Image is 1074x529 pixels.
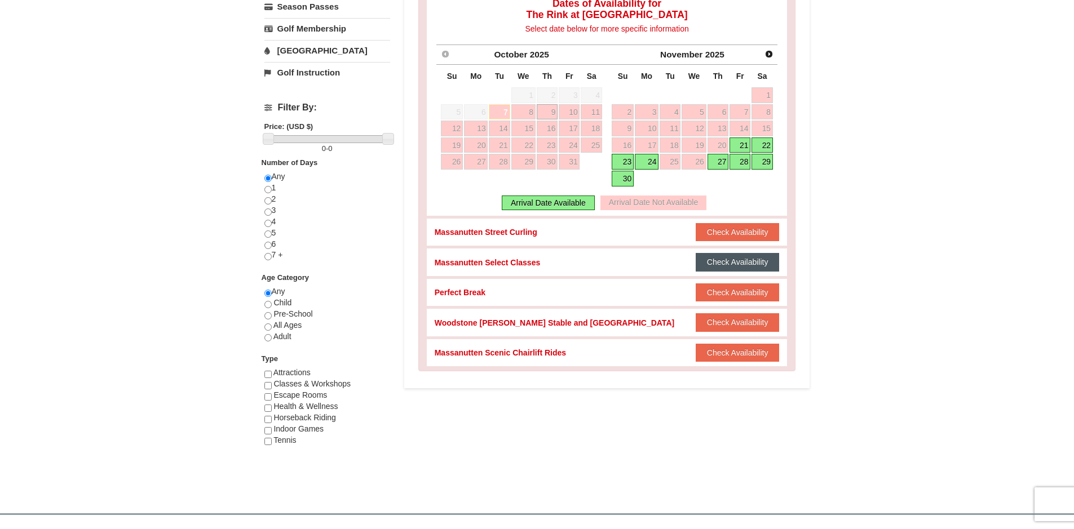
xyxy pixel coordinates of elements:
[537,121,558,136] a: 16
[618,72,628,81] span: Sunday
[612,104,634,120] a: 2
[441,154,463,170] a: 26
[730,121,750,136] a: 14
[730,104,750,120] a: 7
[682,154,706,170] a: 26
[489,137,510,153] a: 21
[708,137,729,153] a: 20
[696,223,780,241] button: Check Availability
[441,50,450,59] span: Prev
[264,122,313,131] strong: Price: (USD $)
[660,154,680,170] a: 25
[262,158,318,167] strong: Number of Days
[660,104,680,120] a: 4
[273,309,312,318] span: Pre-School
[752,87,773,103] a: 1
[511,87,536,103] span: 1
[518,72,529,81] span: Wednesday
[559,154,580,170] a: 31
[435,317,674,328] div: Woodstone [PERSON_NAME] Stable and [GEOGRAPHIC_DATA]
[761,46,777,62] a: Next
[435,226,537,238] div: Massanutten Street Curling
[264,40,390,61] a: [GEOGRAPHIC_DATA]
[635,121,658,136] a: 10
[264,171,390,272] div: Any 1 2 3 4 5 6 7 +
[537,104,558,120] a: 9
[612,171,634,186] a: 30
[612,154,634,170] a: 23
[273,298,291,307] span: Child
[559,121,580,136] a: 17
[612,137,634,153] a: 16
[612,121,634,136] a: 9
[660,137,680,153] a: 18
[559,87,580,103] span: 3
[537,154,558,170] a: 30
[435,287,485,298] div: Perfect Break
[660,121,680,136] a: 11
[696,313,780,331] button: Check Availability
[587,72,596,81] span: Saturday
[696,283,780,301] button: Check Availability
[758,72,767,81] span: Saturday
[537,137,558,153] a: 23
[264,18,390,39] a: Golf Membership
[705,50,724,59] span: 2025
[262,273,310,282] strong: Age Category
[537,87,558,103] span: 2
[262,354,278,363] strong: Type
[511,121,536,136] a: 15
[581,104,602,120] a: 11
[713,72,723,81] span: Thursday
[708,121,729,136] a: 13
[730,154,750,170] a: 28
[470,72,481,81] span: Monday
[708,104,729,120] a: 6
[682,104,706,120] a: 5
[708,154,729,170] a: 27
[264,143,390,154] label: -
[559,104,580,120] a: 10
[600,195,706,210] div: Arrival Date Not Available
[736,72,744,81] span: Friday
[264,62,390,83] a: Golf Instruction
[565,72,573,81] span: Friday
[464,121,488,136] a: 13
[641,72,652,81] span: Monday
[273,379,351,388] span: Classes & Workshops
[489,154,510,170] a: 28
[764,50,774,59] span: Next
[666,72,675,81] span: Tuesday
[264,103,390,113] h4: Filter By:
[489,121,510,136] a: 14
[635,154,658,170] a: 24
[494,50,527,59] span: October
[264,286,390,353] div: Any
[447,72,457,81] span: Sunday
[322,144,326,153] span: 0
[511,104,536,120] a: 8
[752,121,773,136] a: 15
[441,104,463,120] span: 5
[682,137,706,153] a: 19
[511,154,536,170] a: 29
[688,72,700,81] span: Wednesday
[502,195,595,210] div: Arrival Date Available
[441,121,463,136] a: 12
[273,368,311,377] span: Attractions
[542,72,552,81] span: Thursday
[752,137,773,153] a: 22
[273,424,324,433] span: Indoor Games
[435,347,566,358] div: Massanutten Scenic Chairlift Rides
[489,104,510,120] a: 7
[273,413,336,422] span: Horseback Riding
[682,121,706,136] a: 12
[696,253,780,271] button: Check Availability
[328,144,332,153] span: 0
[581,121,602,136] a: 18
[464,104,488,120] span: 6
[696,344,780,362] button: Check Availability
[511,137,536,153] a: 22
[441,137,463,153] a: 19
[525,24,688,33] span: Select date below for more specific information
